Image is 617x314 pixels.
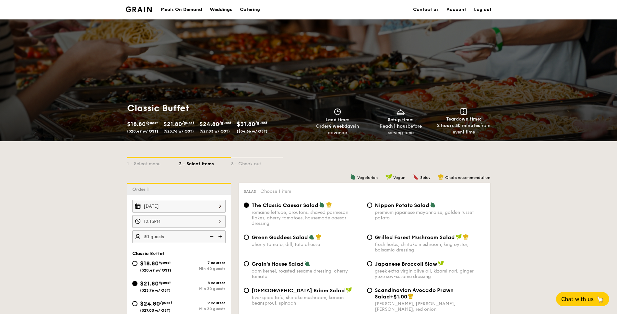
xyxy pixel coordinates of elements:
span: [DEMOGRAPHIC_DATA] Bibim Salad [252,287,345,294]
span: Nippon Potato Salad [375,202,429,208]
div: [PERSON_NAME], [PERSON_NAME], [PERSON_NAME], red onion [375,301,485,312]
span: Chef's recommendation [445,175,490,180]
input: Nippon Potato Saladpremium japanese mayonnaise, golden russet potato [367,203,372,208]
div: Order in advance [309,123,367,136]
span: ($23.76 w/ GST) [163,129,194,134]
img: icon-vegetarian.fe4039eb.svg [350,174,356,180]
img: icon-vegetarian.fe4039eb.svg [430,202,436,208]
img: icon-vegan.f8ff3823.svg [438,261,444,266]
span: ($20.49 w/ GST) [127,129,158,134]
span: /guest [159,280,171,285]
div: romaine lettuce, croutons, shaved parmesan flakes, cherry tomatoes, housemade caesar dressing [252,210,362,226]
span: ($20.49 w/ GST) [140,268,171,273]
input: Japanese Broccoli Slawgreek extra virgin olive oil, kizami nori, ginger, yuzu soy-sesame dressing [367,261,372,266]
span: /guest [182,121,194,125]
span: Setup time: [388,117,414,122]
span: Order 1 [132,187,151,192]
div: from event time [435,122,493,135]
span: $31.80 [237,121,255,128]
h1: Classic Buffet [127,102,306,114]
img: icon-spicy.37a8142b.svg [413,174,419,180]
strong: 2 hours 30 minutes [437,123,480,128]
strong: 1 hour [394,123,408,129]
div: Min 30 guests [179,286,226,291]
span: ($23.76 w/ GST) [140,288,171,293]
img: icon-vegetarian.fe4039eb.svg [304,261,310,266]
img: icon-vegetarian.fe4039eb.svg [309,234,314,240]
span: $21.80 [163,121,182,128]
span: $24.80 [140,300,160,307]
span: $24.80 [199,121,219,128]
span: Grilled Forest Mushroom Salad [375,234,455,240]
span: Grain's House Salad [252,261,304,267]
span: /guest [219,121,231,125]
input: [DEMOGRAPHIC_DATA] Bibim Saladfive-spice tofu, shiitake mushroom, korean beansprout, spinach [244,288,249,293]
span: ($27.03 w/ GST) [199,129,230,134]
span: $21.80 [140,280,159,287]
strong: 4 weekdays [328,123,355,129]
input: Event time [132,215,226,228]
img: icon-chef-hat.a58ddaea.svg [326,202,332,208]
img: icon-chef-hat.a58ddaea.svg [316,234,322,240]
span: Salad [244,189,256,194]
div: 7 courses [179,261,226,265]
div: 9 courses [179,301,226,305]
img: icon-clock.2db775ea.svg [333,108,342,115]
span: Chat with us [561,296,594,302]
input: Event date [132,200,226,213]
div: 2 - Select items [179,158,231,167]
span: ($34.66 w/ GST) [237,129,267,134]
span: /guest [159,260,171,265]
span: $18.80 [140,260,159,267]
span: /guest [255,121,267,125]
img: icon-reduce.1d2dbef1.svg [206,230,216,243]
span: Green Goddess Salad [252,234,308,240]
span: Spicy [420,175,430,180]
img: icon-add.58712e84.svg [216,230,226,243]
div: Min 30 guests [179,307,226,311]
input: $21.80/guest($23.76 w/ GST)8 coursesMin 30 guests [132,281,137,286]
img: icon-teardown.65201eee.svg [460,108,467,115]
span: Teardown time: [446,116,481,122]
div: 8 courses [179,281,226,285]
div: greek extra virgin olive oil, kizami nori, ginger, yuzu soy-sesame dressing [375,268,485,279]
div: five-spice tofu, shiitake mushroom, korean beansprout, spinach [252,295,362,306]
div: corn kernel, roasted sesame dressing, cherry tomato [252,268,362,279]
input: $18.80/guest($20.49 w/ GST)7 coursesMin 40 guests [132,261,137,266]
img: icon-vegan.f8ff3823.svg [456,234,462,240]
div: Min 40 guests [179,266,226,271]
span: Japanese Broccoli Slaw [375,261,437,267]
span: +$1.00 [390,294,407,300]
span: /guest [146,121,158,125]
img: icon-vegan.f8ff3823.svg [346,287,352,293]
div: 3 - Check out [231,158,283,167]
div: premium japanese mayonnaise, golden russet potato [375,210,485,221]
input: Grilled Forest Mushroom Saladfresh herbs, shiitake mushroom, king oyster, balsamic dressing [367,235,372,240]
span: The Classic Caesar Salad [252,202,318,208]
div: Ready before serving time [372,123,430,136]
img: icon-chef-hat.a58ddaea.svg [438,174,444,180]
div: fresh herbs, shiitake mushroom, king oyster, balsamic dressing [375,242,485,253]
span: Vegan [393,175,405,180]
span: $18.80 [127,121,146,128]
div: 1 - Select menu [127,158,179,167]
span: Scandinavian Avocado Prawn Salad [375,287,454,300]
input: $24.80/guest($27.03 w/ GST)9 coursesMin 30 guests [132,301,137,306]
input: The Classic Caesar Saladromaine lettuce, croutons, shaved parmesan flakes, cherry tomatoes, house... [244,203,249,208]
input: Scandinavian Avocado Prawn Salad+$1.00[PERSON_NAME], [PERSON_NAME], [PERSON_NAME], red onion [367,288,372,293]
img: Grain [126,6,152,12]
span: Classic Buffet [132,251,164,256]
span: Lead time: [326,117,350,122]
div: cherry tomato, dill, feta cheese [252,242,362,247]
input: Green Goddess Saladcherry tomato, dill, feta cheese [244,235,249,240]
button: Chat with us🦙 [556,292,609,306]
span: ($27.03 w/ GST) [140,308,171,313]
input: Grain's House Saladcorn kernel, roasted sesame dressing, cherry tomato [244,261,249,266]
img: icon-chef-hat.a58ddaea.svg [408,293,414,299]
img: icon-dish.430c3a2e.svg [396,108,406,115]
span: Vegetarian [357,175,378,180]
img: icon-vegan.f8ff3823.svg [386,174,392,180]
span: 🦙 [596,296,604,303]
img: icon-vegetarian.fe4039eb.svg [319,202,325,208]
span: /guest [160,300,172,305]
